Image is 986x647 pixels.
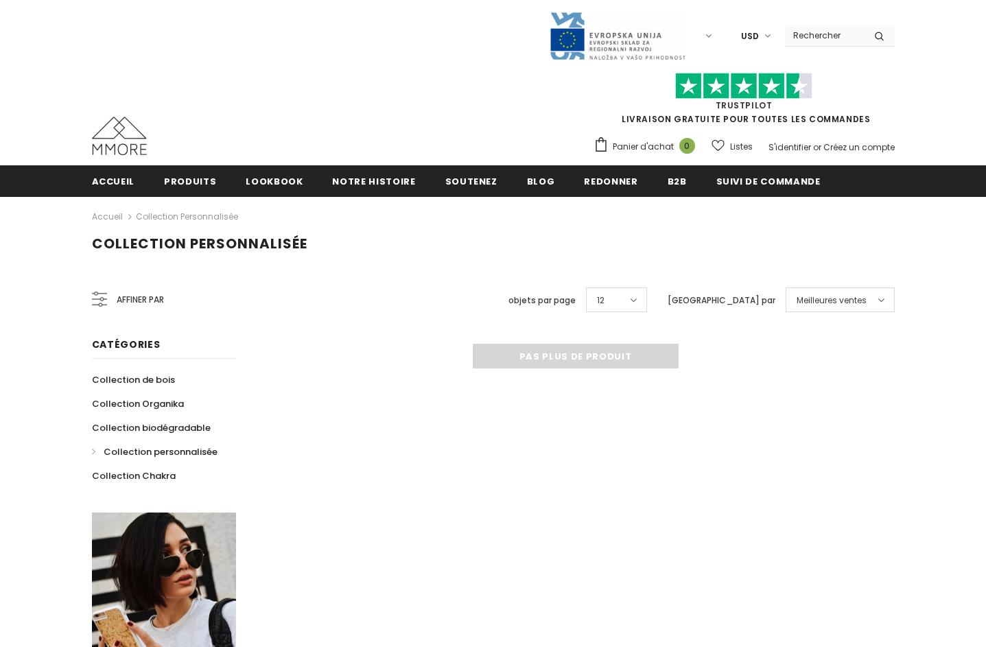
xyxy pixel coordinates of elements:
[768,141,811,153] a: S'identifier
[92,421,211,434] span: Collection biodégradable
[613,140,674,154] span: Panier d'achat
[549,30,686,41] a: Javni Razpis
[584,165,637,196] a: Redonner
[797,294,867,307] span: Meilleures ventes
[716,99,773,111] a: TrustPilot
[92,464,176,488] a: Collection Chakra
[332,165,415,196] a: Notre histoire
[813,141,821,153] span: or
[712,134,753,158] a: Listes
[92,175,135,188] span: Accueil
[332,175,415,188] span: Notre histoire
[549,11,686,61] img: Javni Razpis
[668,294,775,307] label: [GEOGRAPHIC_DATA] par
[92,368,175,392] a: Collection de bois
[92,209,123,225] a: Accueil
[668,165,687,196] a: B2B
[92,416,211,440] a: Collection biodégradable
[785,25,864,45] input: Search Site
[675,73,812,99] img: Faites confiance aux étoiles pilotes
[92,440,218,464] a: Collection personnalisée
[823,141,895,153] a: Créez un compte
[92,392,184,416] a: Collection Organika
[104,445,218,458] span: Collection personnalisée
[597,294,604,307] span: 12
[92,469,176,482] span: Collection Chakra
[246,175,303,188] span: Lookbook
[527,165,555,196] a: Blog
[508,294,576,307] label: objets par page
[164,175,216,188] span: Produits
[136,211,238,222] a: Collection personnalisée
[117,292,164,307] span: Affiner par
[716,165,821,196] a: Suivi de commande
[92,165,135,196] a: Accueil
[741,30,759,43] span: USD
[92,397,184,410] span: Collection Organika
[164,165,216,196] a: Produits
[92,117,147,155] img: Cas MMORE
[445,175,497,188] span: soutenez
[594,137,702,157] a: Panier d'achat 0
[594,79,895,125] span: LIVRAISON GRATUITE POUR TOUTES LES COMMANDES
[716,175,821,188] span: Suivi de commande
[679,138,695,154] span: 0
[584,175,637,188] span: Redonner
[668,175,687,188] span: B2B
[92,373,175,386] span: Collection de bois
[527,175,555,188] span: Blog
[92,234,307,253] span: Collection personnalisée
[92,338,161,351] span: Catégories
[730,140,753,154] span: Listes
[445,165,497,196] a: soutenez
[246,165,303,196] a: Lookbook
